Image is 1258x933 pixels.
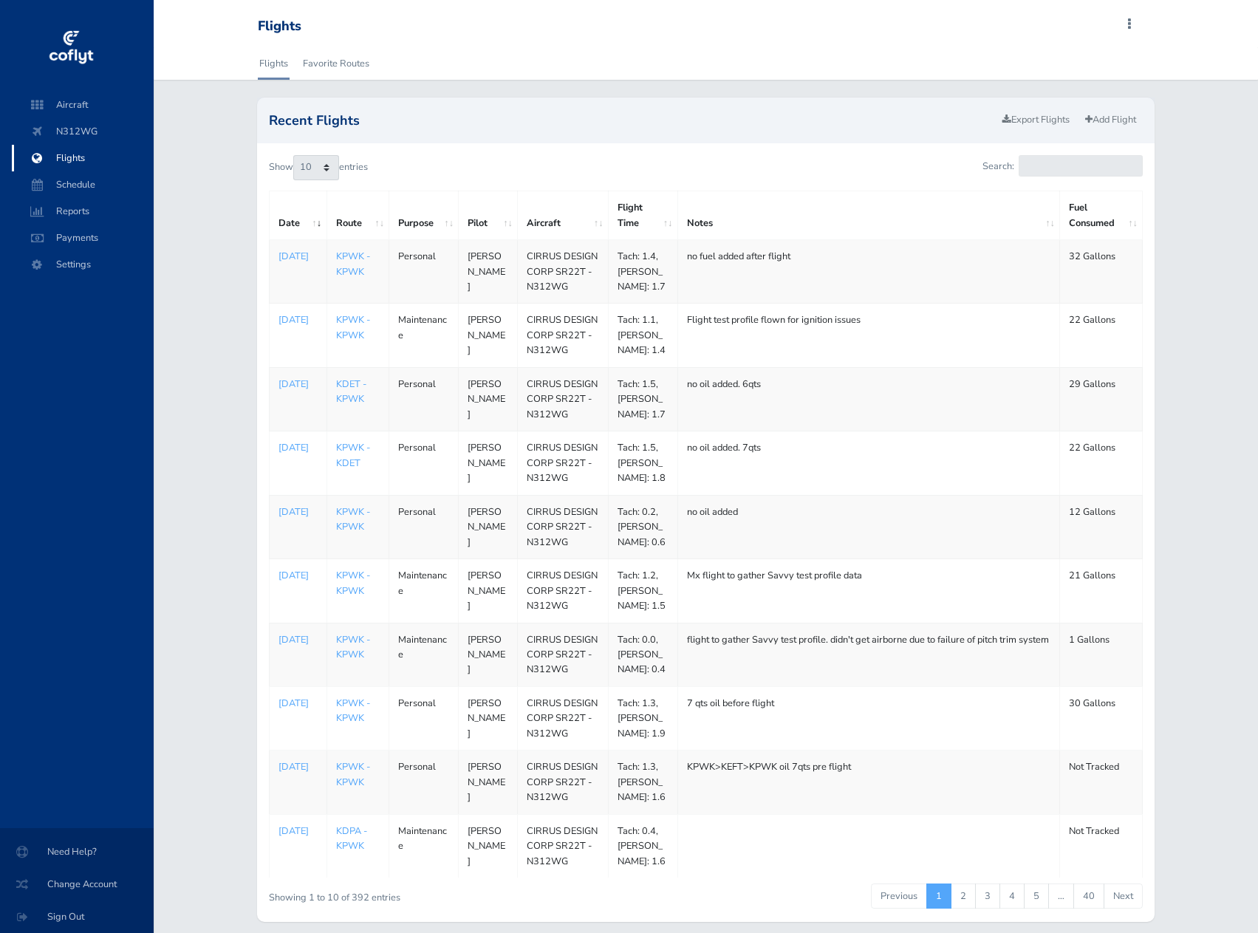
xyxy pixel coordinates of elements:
a: KPWK - KDET [336,441,370,469]
label: Search: [982,155,1143,177]
span: N312WG [27,118,139,145]
span: Payments [27,225,139,251]
td: Personal [389,367,459,431]
a: KPWK - KPWK [336,505,370,533]
td: Tach: 1.3, [PERSON_NAME]: 1.6 [609,751,678,814]
td: Tach: 0.4, [PERSON_NAME]: 1.6 [609,814,678,878]
th: Notes: activate to sort column ascending [677,191,1059,240]
td: [PERSON_NAME] [459,304,518,367]
td: CIRRUS DESIGN CORP SR22T - N312WG [518,304,609,367]
td: 32 Gallons [1060,240,1143,304]
a: [DATE] [278,568,318,583]
td: no fuel added after flight [677,240,1059,304]
td: [PERSON_NAME] [459,431,518,495]
a: 1 [926,884,951,909]
td: [PERSON_NAME] [459,686,518,750]
span: Sign Out [18,903,136,930]
td: 7 qts oil before flight [677,686,1059,750]
a: [DATE] [278,696,318,711]
label: Show entries [269,155,368,180]
td: no oil added. 6qts [677,367,1059,431]
td: Tach: 0.2, [PERSON_NAME]: 0.6 [609,495,678,558]
td: KPWK>KEFT>KPWK oil 7qts pre flight [677,751,1059,814]
span: Change Account [18,871,136,898]
td: CIRRUS DESIGN CORP SR22T - N312WG [518,686,609,750]
td: 22 Gallons [1060,431,1143,495]
img: coflyt logo [47,26,95,70]
a: 40 [1073,884,1104,909]
td: [PERSON_NAME] [459,751,518,814]
td: Tach: 0.0, [PERSON_NAME]: 0.4 [609,623,678,686]
a: KDET - KPWK [336,377,366,406]
a: [DATE] [278,377,318,392]
a: [DATE] [278,249,318,264]
a: [DATE] [278,632,318,647]
a: KPWK - KPWK [336,697,370,725]
th: Route: activate to sort column ascending [327,191,389,240]
td: CIRRUS DESIGN CORP SR22T - N312WG [518,240,609,304]
td: Tach: 1.3, [PERSON_NAME]: 1.9 [609,686,678,750]
span: Schedule [27,171,139,198]
td: CIRRUS DESIGN CORP SR22T - N312WG [518,751,609,814]
td: CIRRUS DESIGN CORP SR22T - N312WG [518,623,609,686]
td: [PERSON_NAME] [459,367,518,431]
td: Personal [389,495,459,558]
td: CIRRUS DESIGN CORP SR22T - N312WG [518,431,609,495]
td: Tach: 1.2, [PERSON_NAME]: 1.5 [609,559,678,623]
td: Not Tracked [1060,814,1143,878]
th: Pilot: activate to sort column ascending [459,191,518,240]
td: Personal [389,751,459,814]
td: no oil added [677,495,1059,558]
th: Purpose: activate to sort column ascending [389,191,459,240]
td: 12 Gallons [1060,495,1143,558]
td: 1 Gallons [1060,623,1143,686]
a: [DATE] [278,505,318,519]
a: 3 [975,884,1000,909]
span: Settings [27,251,139,278]
a: 4 [999,884,1025,909]
a: KPWK - KPWK [336,569,370,597]
td: Not Tracked [1060,751,1143,814]
a: KPWK - KPWK [336,313,370,341]
th: Flight Time: activate to sort column ascending [609,191,678,240]
input: Search: [1019,155,1143,177]
a: KDPA - KPWK [336,824,367,852]
td: Tach: 1.5, [PERSON_NAME]: 1.7 [609,367,678,431]
td: [PERSON_NAME] [459,495,518,558]
a: Flights [258,47,290,80]
div: Flights [258,18,301,35]
a: [DATE] [278,440,318,455]
a: KPWK - KPWK [336,250,370,278]
td: Flight test profile flown for ignition issues [677,304,1059,367]
a: [DATE] [278,312,318,327]
p: [DATE] [278,759,318,774]
td: [PERSON_NAME] [459,814,518,878]
th: Fuel Consumed: activate to sort column ascending [1060,191,1143,240]
td: CIRRUS DESIGN CORP SR22T - N312WG [518,814,609,878]
a: KPWK - KPWK [336,760,370,788]
span: Need Help? [18,838,136,865]
td: 30 Gallons [1060,686,1143,750]
a: 2 [951,884,976,909]
td: Tach: 1.4, [PERSON_NAME]: 1.7 [609,240,678,304]
span: Aircraft [27,92,139,118]
td: 21 Gallons [1060,559,1143,623]
td: Personal [389,431,459,495]
div: Showing 1 to 10 of 392 entries [269,882,622,905]
th: Date: activate to sort column ascending [269,191,327,240]
th: Aircraft: activate to sort column ascending [518,191,609,240]
td: [PERSON_NAME] [459,240,518,304]
td: [PERSON_NAME] [459,623,518,686]
span: Reports [27,198,139,225]
a: KPWK - KPWK [336,633,370,661]
td: CIRRUS DESIGN CORP SR22T - N312WG [518,367,609,431]
td: Maintenance [389,304,459,367]
td: Personal [389,686,459,750]
a: [DATE] [278,824,318,838]
td: Maintenance [389,814,459,878]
